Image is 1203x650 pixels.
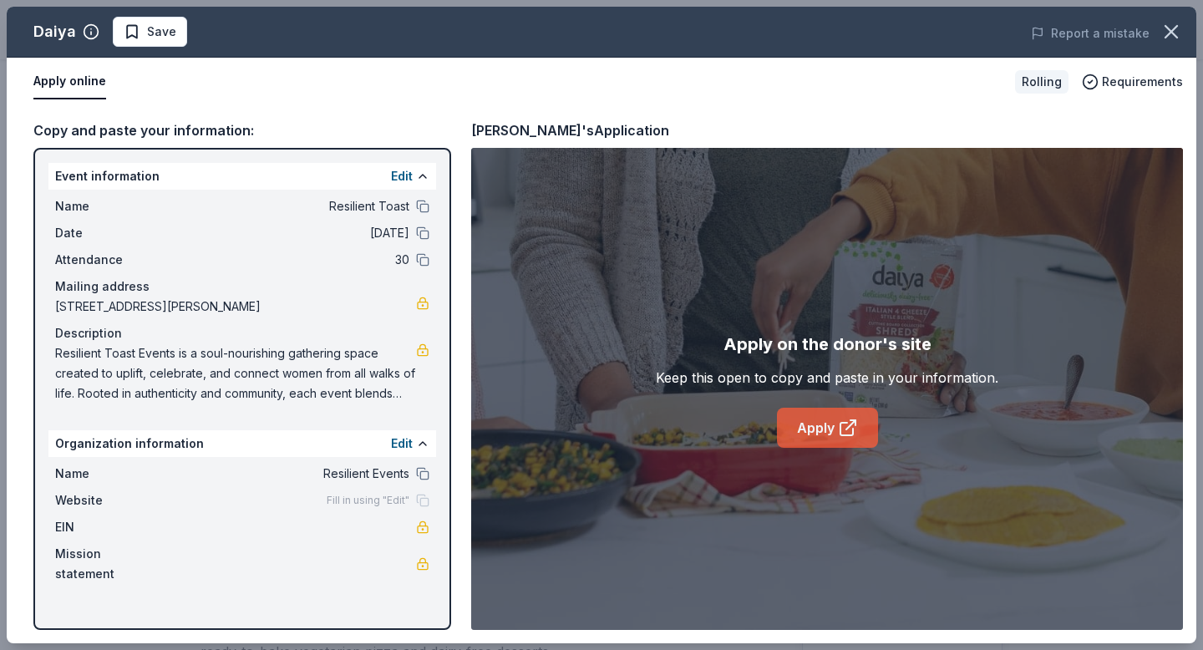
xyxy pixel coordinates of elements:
a: Apply [777,408,878,448]
span: Fill in using "Edit" [327,494,409,507]
span: 30 [167,250,409,270]
span: [STREET_ADDRESS][PERSON_NAME] [55,297,416,317]
span: Resilient Events [167,464,409,484]
div: Mailing address [55,277,429,297]
button: Save [113,17,187,47]
div: [PERSON_NAME]'s Application [471,119,669,141]
span: Name [55,196,167,216]
button: Apply online [33,64,106,99]
button: Requirements [1082,72,1183,92]
span: Mission statement [55,544,167,584]
span: Date [55,223,167,243]
span: Name [55,464,167,484]
div: Rolling [1015,70,1068,94]
span: Save [147,22,176,42]
button: Edit [391,166,413,186]
div: Keep this open to copy and paste in your information. [656,368,998,388]
div: Event information [48,163,436,190]
button: Report a mistake [1031,23,1150,43]
span: Attendance [55,250,167,270]
span: Requirements [1102,72,1183,92]
span: EIN [55,517,167,537]
span: Resilient Toast [167,196,409,216]
div: Organization information [48,430,436,457]
div: Apply on the donor's site [723,331,931,358]
span: [DATE] [167,223,409,243]
div: Daiya [33,18,76,45]
div: Copy and paste your information: [33,119,451,141]
div: Description [55,323,429,343]
button: Edit [391,434,413,454]
span: Website [55,490,167,510]
span: Resilient Toast Events is a soul-nourishing gathering space created to uplift, celebrate, and con... [55,343,416,404]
